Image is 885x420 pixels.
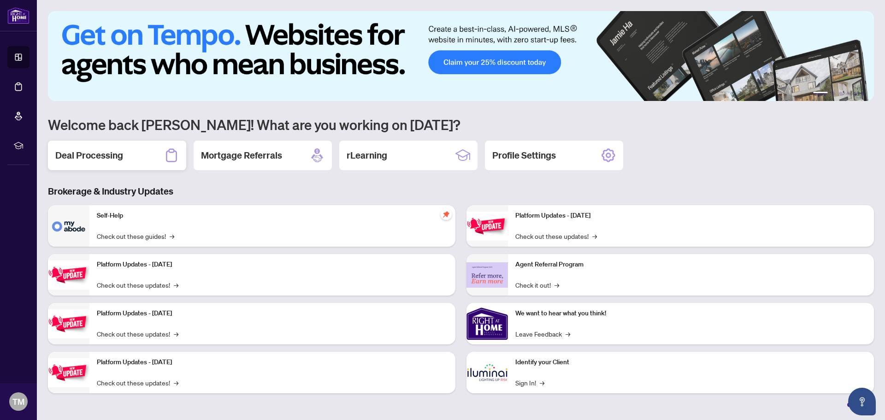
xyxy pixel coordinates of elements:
[466,303,508,344] img: We want to hear what you think!
[566,329,570,339] span: →
[174,280,178,290] span: →
[97,231,174,241] a: Check out these guides!→
[174,378,178,388] span: →
[515,211,867,221] p: Platform Updates - [DATE]
[48,358,89,387] img: Platform Updates - July 8, 2025
[48,11,874,101] img: Slide 0
[592,231,597,241] span: →
[515,280,559,290] a: Check it out!→
[170,231,174,241] span: →
[846,92,850,95] button: 4
[347,149,387,162] h2: rLearning
[48,309,89,338] img: Platform Updates - July 21, 2025
[861,92,865,95] button: 6
[441,209,452,220] span: pushpin
[97,378,178,388] a: Check out these updates!→
[174,329,178,339] span: →
[813,92,828,95] button: 1
[55,149,123,162] h2: Deal Processing
[97,357,448,367] p: Platform Updates - [DATE]
[515,231,597,241] a: Check out these updates!→
[515,378,544,388] a: Sign In!→
[466,352,508,393] img: Identify your Client
[12,395,24,408] span: TM
[492,149,556,162] h2: Profile Settings
[97,260,448,270] p: Platform Updates - [DATE]
[48,205,89,247] img: Self-Help
[515,329,570,339] a: Leave Feedback→
[97,329,178,339] a: Check out these updates!→
[97,211,448,221] p: Self-Help
[540,378,544,388] span: →
[97,280,178,290] a: Check out these updates!→
[515,357,867,367] p: Identify your Client
[201,149,282,162] h2: Mortgage Referrals
[97,308,448,319] p: Platform Updates - [DATE]
[48,116,874,133] h1: Welcome back [PERSON_NAME]! What are you working on [DATE]?
[515,260,867,270] p: Agent Referral Program
[48,260,89,290] img: Platform Updates - September 16, 2025
[832,92,835,95] button: 2
[848,388,876,415] button: Open asap
[515,308,867,319] p: We want to hear what you think!
[839,92,843,95] button: 3
[555,280,559,290] span: →
[48,185,874,198] h3: Brokerage & Industry Updates
[854,92,857,95] button: 5
[466,212,508,241] img: Platform Updates - June 23, 2025
[7,7,29,24] img: logo
[466,262,508,288] img: Agent Referral Program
